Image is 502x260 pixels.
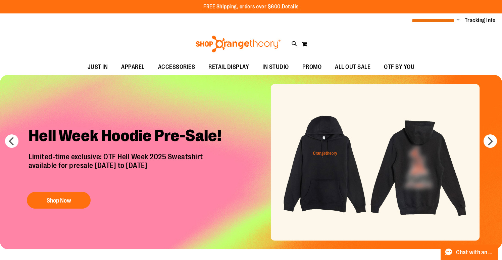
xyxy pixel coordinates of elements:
a: Tracking Info [465,17,496,24]
p: FREE Shipping, orders over $600. [203,3,299,11]
span: JUST IN [88,59,108,75]
span: ALL OUT SALE [335,59,370,75]
span: APPAREL [121,59,145,75]
h2: Hell Week Hoodie Pre-Sale! [23,121,233,153]
span: IN STUDIO [262,59,289,75]
button: prev [5,134,18,148]
a: Hell Week Hoodie Pre-Sale! Limited-time exclusive: OTF Hell Week 2025 Sweatshirtavailable for pre... [23,121,233,212]
p: Limited-time exclusive: OTF Hell Week 2025 Sweatshirt available for presale [DATE] to [DATE] [23,153,233,185]
span: PROMO [302,59,322,75]
button: Shop Now [27,192,91,209]
span: Chat with an Expert [456,249,494,256]
span: RETAIL DISPLAY [208,59,249,75]
img: Shop Orangetheory [195,36,282,52]
button: Account menu [456,17,460,24]
a: Details [282,4,299,10]
span: ACCESSORIES [158,59,195,75]
button: next [484,134,497,148]
span: OTF BY YOU [384,59,414,75]
button: Chat with an Expert [441,245,498,260]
